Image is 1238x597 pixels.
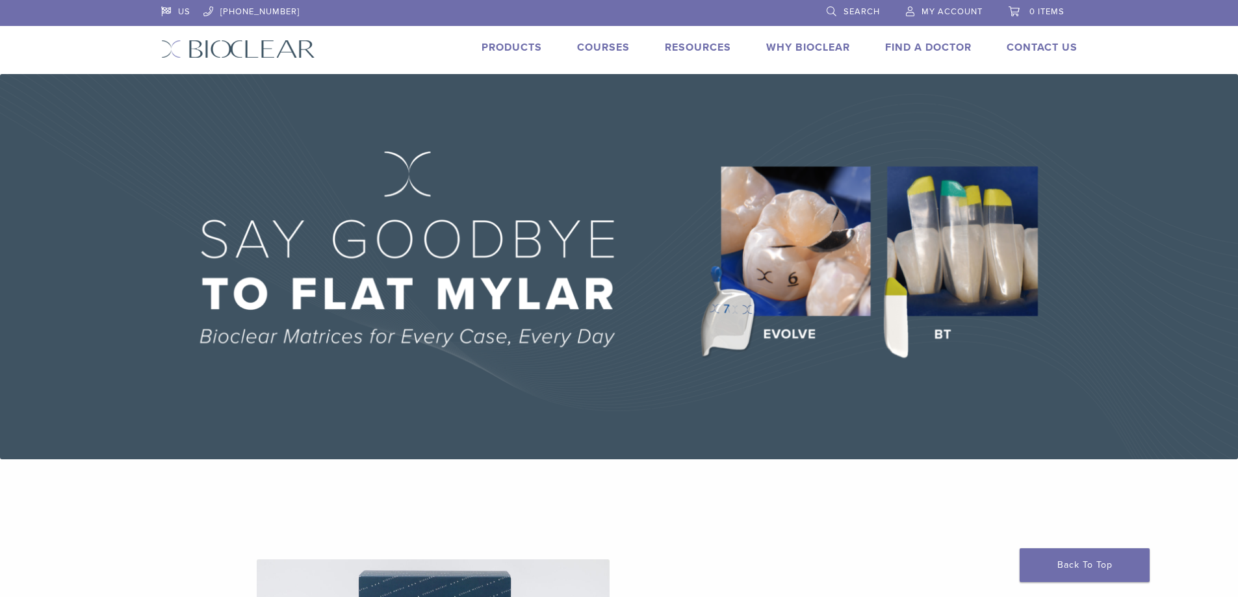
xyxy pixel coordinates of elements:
[665,41,731,54] a: Resources
[766,41,850,54] a: Why Bioclear
[1007,41,1077,54] a: Contact Us
[922,6,983,17] span: My Account
[844,6,880,17] span: Search
[1020,548,1150,582] a: Back To Top
[482,41,542,54] a: Products
[161,40,315,58] img: Bioclear
[577,41,630,54] a: Courses
[885,41,972,54] a: Find A Doctor
[1029,6,1064,17] span: 0 items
